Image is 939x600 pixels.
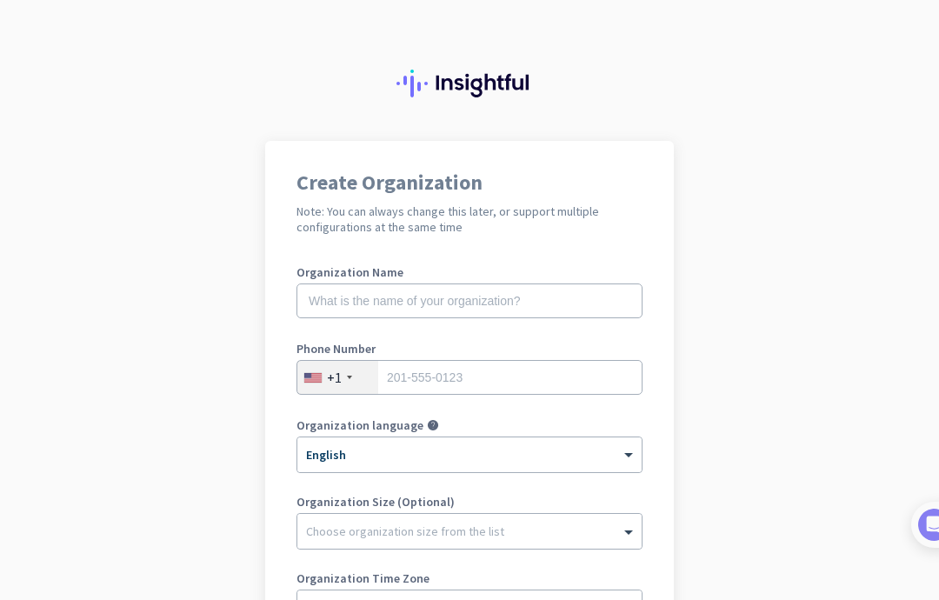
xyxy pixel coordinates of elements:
[427,419,439,431] i: help
[296,496,643,508] label: Organization Size (Optional)
[296,419,423,431] label: Organization language
[396,70,543,97] img: Insightful
[327,369,342,386] div: +1
[296,172,643,193] h1: Create Organization
[296,283,643,318] input: What is the name of your organization?
[296,360,643,395] input: 201-555-0123
[296,343,643,355] label: Phone Number
[296,572,643,584] label: Organization Time Zone
[296,266,643,278] label: Organization Name
[296,203,643,235] h2: Note: You can always change this later, or support multiple configurations at the same time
